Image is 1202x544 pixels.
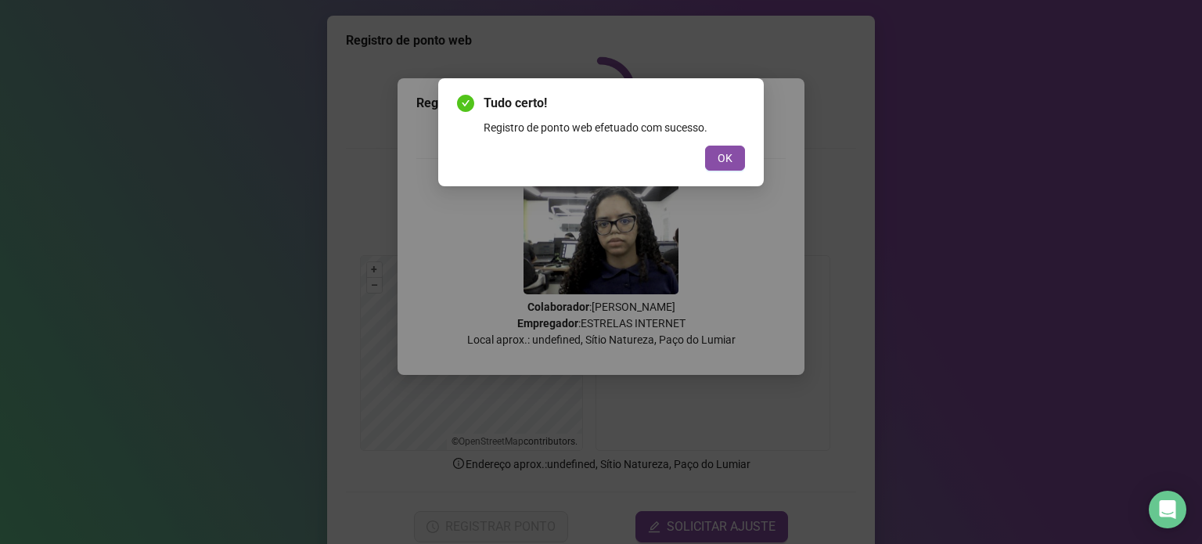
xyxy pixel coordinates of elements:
[1149,491,1186,528] div: Open Intercom Messenger
[484,94,745,113] span: Tudo certo!
[457,95,474,112] span: check-circle
[484,119,745,136] div: Registro de ponto web efetuado com sucesso.
[705,146,745,171] button: OK
[718,150,732,167] span: OK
